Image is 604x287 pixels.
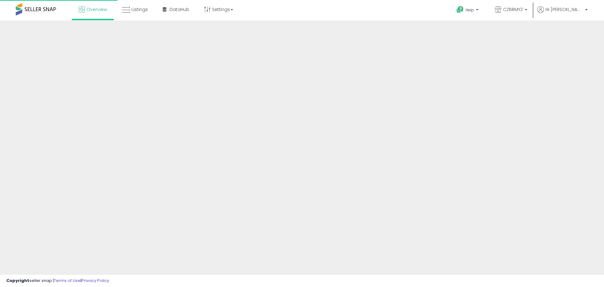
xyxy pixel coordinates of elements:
[6,278,109,284] div: seller snap | |
[170,6,189,13] span: DataHub
[131,6,148,13] span: Listings
[545,6,583,13] span: Hi [PERSON_NAME]
[87,6,107,13] span: Overview
[54,278,81,284] a: Terms of Use
[6,278,29,284] strong: Copyright
[81,278,109,284] a: Privacy Policy
[456,6,464,14] i: Get Help
[451,1,485,20] a: Help
[466,7,474,13] span: Help
[503,6,523,13] span: CZBRMYZ
[537,6,588,20] a: Hi [PERSON_NAME]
